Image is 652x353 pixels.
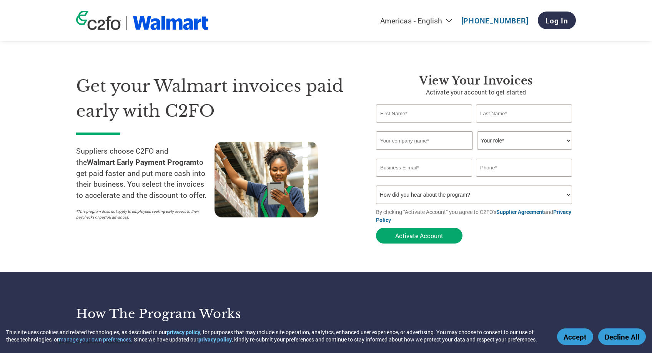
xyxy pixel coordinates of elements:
[76,146,215,201] p: Suppliers choose C2FO and the to get paid faster and put more cash into their business. You selec...
[76,11,121,30] img: c2fo logo
[538,12,576,29] a: Log In
[76,306,316,322] h3: How the program works
[59,336,131,343] button: manage your own preferences
[215,142,318,217] img: supply chain worker
[496,208,544,215] a: Supplier Agreement
[557,328,593,345] button: Accept
[476,159,572,177] input: Phone*
[376,123,472,128] div: Invalid first name or first name is too long
[376,228,462,244] button: Activate Account
[376,159,472,177] input: Invalid Email format
[87,157,196,167] strong: Walmart Early Payment Program
[376,88,576,97] p: Activate your account to get started
[6,328,546,343] div: This site uses cookies and related technologies, as described in our , for purposes that may incl...
[376,208,571,224] a: Privacy Policy
[598,328,646,345] button: Decline All
[376,151,572,156] div: Invalid company name or company name is too long
[76,74,353,123] h1: Get your Walmart invoices paid early with C2FO
[461,16,529,25] a: [PHONE_NUMBER]
[167,328,200,336] a: privacy policy
[477,131,572,150] select: Title/Role
[76,209,207,220] p: *This program does not apply to employees seeking early access to their paychecks or payroll adva...
[133,16,208,30] img: Walmart
[376,208,576,224] p: By clicking "Activate Account" you agree to C2FO's and
[376,177,472,182] div: Inavlid Email Address
[376,74,576,88] h3: View Your Invoices
[198,336,232,343] a: privacy policy
[476,104,572,123] input: Last Name*
[376,131,473,150] input: Your company name*
[476,177,572,182] div: Inavlid Phone Number
[476,123,572,128] div: Invalid last name or last name is too long
[376,104,472,123] input: First Name*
